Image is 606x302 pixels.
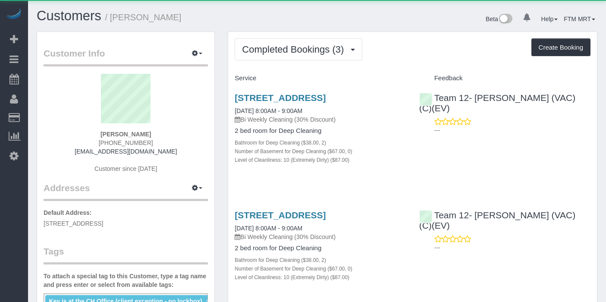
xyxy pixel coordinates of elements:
[44,245,208,264] legend: Tags
[235,210,326,220] a: [STREET_ADDRESS]
[531,38,590,57] button: Create Booking
[235,107,302,114] a: [DATE] 8:00AM - 9:00AM
[5,9,22,21] img: Automaid Logo
[235,140,326,146] small: Bathroom for Deep Cleaning ($38.00, 2)
[235,115,406,124] p: Bi Weekly Cleaning (30% Discount)
[99,139,153,146] span: [PHONE_NUMBER]
[235,75,406,82] h4: Service
[242,44,348,55] span: Completed Bookings (3)
[235,245,406,252] h4: 2 bed room for Deep Cleaning
[434,243,590,252] p: ---
[105,13,182,22] small: / [PERSON_NAME]
[75,148,177,155] a: [EMAIL_ADDRESS][DOMAIN_NAME]
[541,16,558,22] a: Help
[434,126,590,135] p: ---
[419,75,590,82] h4: Feedback
[498,14,512,25] img: New interface
[235,148,352,154] small: Number of Basement for Deep Cleaning ($67.00, 0)
[44,220,103,227] span: [STREET_ADDRESS]
[235,266,352,272] small: Number of Basement for Deep Cleaning ($67.00, 0)
[235,257,326,263] small: Bathroom for Deep Cleaning ($38.00, 2)
[486,16,512,22] a: Beta
[235,93,326,103] a: [STREET_ADDRESS]
[94,165,157,172] span: Customer since [DATE]
[44,47,208,66] legend: Customer Info
[44,272,208,289] label: To attach a special tag to this Customer, type a tag name and press enter or select from availabl...
[235,157,349,163] small: Level of Cleanliness: 10 (Extremely Dirty) ($87.00)
[235,38,362,60] button: Completed Bookings (3)
[419,210,576,230] a: Team 12- [PERSON_NAME] (VAC)(C)(EV)
[44,208,92,217] label: Default Address:
[419,93,576,113] a: Team 12- [PERSON_NAME] (VAC)(C)(EV)
[235,127,406,135] h4: 2 bed room for Deep Cleaning
[37,8,101,23] a: Customers
[564,16,595,22] a: FTM MRT
[235,233,406,241] p: Bi Weekly Cleaning (30% Discount)
[235,274,349,280] small: Level of Cleanliness: 10 (Extremely Dirty) ($87.00)
[100,131,151,138] strong: [PERSON_NAME]
[235,225,302,232] a: [DATE] 8:00AM - 9:00AM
